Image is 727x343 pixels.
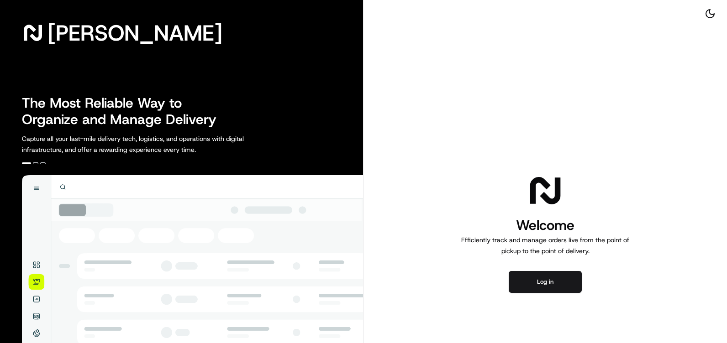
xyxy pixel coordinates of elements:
button: Log in [509,271,582,293]
span: [PERSON_NAME] [47,24,222,42]
p: Capture all your last-mile delivery tech, logistics, and operations with digital infrastructure, ... [22,133,285,155]
h2: The Most Reliable Way to Organize and Manage Delivery [22,95,227,128]
h1: Welcome [458,216,633,234]
p: Efficiently track and manage orders live from the point of pickup to the point of delivery. [458,234,633,256]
